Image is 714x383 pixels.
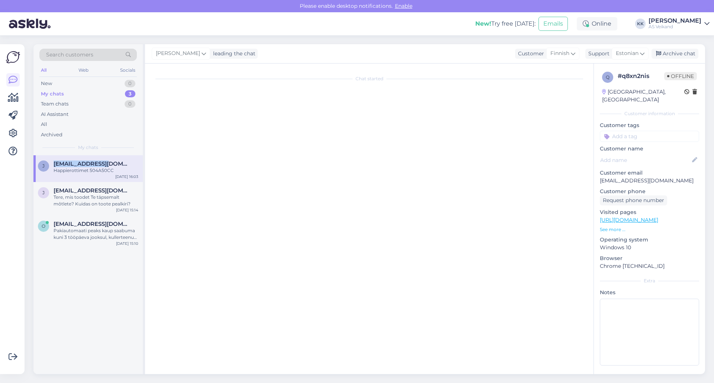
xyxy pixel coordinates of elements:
p: Customer tags [600,121,699,129]
div: Chat started [152,75,586,82]
div: Archive chat [652,49,698,59]
input: Add a tag [600,131,699,142]
div: My chats [41,90,64,98]
div: All [39,65,48,75]
p: See more ... [600,226,699,233]
p: Operating system [600,236,699,244]
div: Tere, mis toodet Te täpsemalt mõtlete? Kuidas on toote pealkiri? [54,194,138,207]
span: Search customers [46,51,93,59]
div: Happierottimet 504A50CC [54,167,138,174]
input: Add name [600,156,691,164]
div: Pakiautomaati peaks kaup saabuma kuni 3 tööpäeva jooksul, kullerteenus aga 2 tööpäeva jooksul. [54,227,138,241]
p: Windows 10 [600,244,699,251]
b: New! [475,20,491,27]
div: Customer information [600,110,699,117]
div: Online [577,17,617,30]
div: Extra [600,277,699,284]
img: Askly Logo [6,50,20,64]
div: [GEOGRAPHIC_DATA], [GEOGRAPHIC_DATA] [602,88,684,104]
div: Customer [515,50,544,58]
a: [URL][DOMAIN_NAME] [600,217,658,223]
div: 0 [125,100,135,108]
p: Browser [600,254,699,262]
span: q [606,74,610,80]
div: [DATE] 16:03 [115,174,138,179]
div: [DATE] 15:10 [116,241,138,246]
span: Finnish [550,49,569,58]
div: Request phone number [600,195,667,205]
div: # q8xn2nis [618,72,664,81]
div: Try free [DATE]: [475,19,535,28]
p: Chrome [TECHNICAL_ID] [600,262,699,270]
p: Customer email [600,169,699,177]
p: Customer name [600,145,699,153]
div: Socials [119,65,137,75]
span: My chats [78,144,98,151]
p: [EMAIL_ADDRESS][DOMAIN_NAME] [600,177,699,185]
div: 0 [125,80,135,87]
div: KK [635,19,646,29]
p: Notes [600,289,699,296]
div: AS Veikand [649,24,701,30]
div: [PERSON_NAME] [649,18,701,24]
span: [PERSON_NAME] [156,49,200,58]
span: j [42,163,45,169]
div: Web [77,65,90,75]
span: jkalho@jkalho.fi [54,187,131,194]
div: [DATE] 15:14 [116,207,138,213]
div: leading the chat [210,50,255,58]
div: All [41,121,47,128]
span: Enable [393,3,415,9]
span: o [42,223,45,229]
span: j [42,190,45,195]
div: 3 [125,90,135,98]
p: Visited pages [600,208,699,216]
span: Estonian [616,49,639,58]
div: Support [585,50,610,58]
a: [PERSON_NAME]AS Veikand [649,18,710,30]
div: AI Assistant [41,111,68,118]
div: Archived [41,131,62,139]
span: olgachved933@gmail.com [54,221,131,227]
span: Offline [664,72,697,80]
div: Team chats [41,100,68,108]
span: jkalho@jkalho.fi [54,160,131,167]
p: Customer phone [600,188,699,195]
div: New [41,80,52,87]
button: Emails [538,17,568,31]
